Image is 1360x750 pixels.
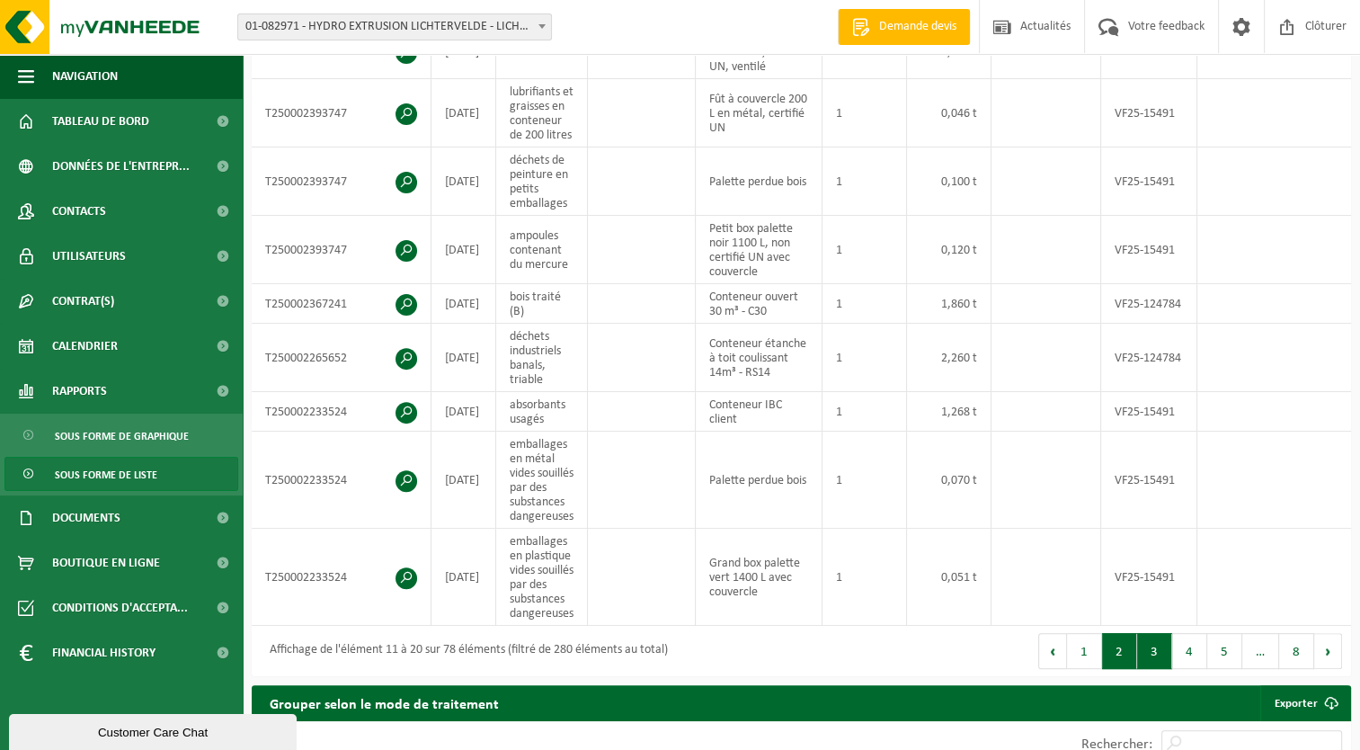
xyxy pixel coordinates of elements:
[431,392,496,432] td: [DATE]
[1101,216,1197,284] td: VF25-15491
[1101,79,1197,147] td: VF25-15491
[1101,284,1197,324] td: VF25-124784
[4,457,238,491] a: Sous forme de liste
[496,392,588,432] td: absorbants usagés
[907,324,991,392] td: 2,260 t
[252,324,431,392] td: T250002265652
[1067,633,1102,669] button: 1
[261,635,668,667] div: Affichage de l'élément 11 à 20 sur 78 éléments (filtré de 280 éléments au total)
[52,630,156,675] span: Financial History
[9,710,300,750] iframe: chat widget
[431,284,496,324] td: [DATE]
[496,216,588,284] td: ampoules contenant du mercure
[696,324,822,392] td: Conteneur étanche à toit coulissant 14m³ - RS14
[252,79,431,147] td: T250002393747
[907,147,991,216] td: 0,100 t
[822,392,907,432] td: 1
[496,79,588,147] td: lubrifiants et graisses en conteneur de 200 litres
[822,284,907,324] td: 1
[52,324,118,369] span: Calendrier
[52,540,160,585] span: Boutique en ligne
[431,529,496,626] td: [DATE]
[496,529,588,626] td: emballages en plastique vides souillés par des substances dangereuses
[696,392,822,432] td: Conteneur IBC client
[52,144,190,189] span: Données de l'entrepr...
[1101,324,1197,392] td: VF25-124784
[1137,633,1172,669] button: 3
[1102,633,1137,669] button: 2
[52,496,120,540] span: Documents
[907,392,991,432] td: 1,268 t
[431,432,496,529] td: [DATE]
[822,529,907,626] td: 1
[496,284,588,324] td: bois traité (B)
[1279,633,1314,669] button: 8
[252,216,431,284] td: T250002393747
[52,189,106,234] span: Contacts
[1038,633,1067,669] button: Previous
[52,234,126,279] span: Utilisateurs
[696,432,822,529] td: Palette perdue bois
[1172,633,1207,669] button: 4
[238,14,551,40] span: 01-082971 - HYDRO EXTRUSION LICHTERVELDE - LICHTERVELDE
[237,13,552,40] span: 01-082971 - HYDRO EXTRUSION LICHTERVELDE - LICHTERVELDE
[252,284,431,324] td: T250002367241
[1101,392,1197,432] td: VF25-15491
[52,99,149,144] span: Tableau de bord
[696,79,822,147] td: Fût à couvercle 200 L en métal, certifié UN
[822,216,907,284] td: 1
[907,79,991,147] td: 0,046 t
[431,79,496,147] td: [DATE]
[696,529,822,626] td: Grand box palette vert 1400 L avec couvercle
[1207,633,1242,669] button: 5
[252,529,431,626] td: T250002233524
[822,432,907,529] td: 1
[822,79,907,147] td: 1
[838,9,970,45] a: Demande devis
[907,284,991,324] td: 1,860 t
[52,585,188,630] span: Conditions d'accepta...
[252,147,431,216] td: T250002393747
[1101,529,1197,626] td: VF25-15491
[696,147,822,216] td: Palette perdue bois
[52,369,107,414] span: Rapports
[1242,633,1279,669] span: …
[822,147,907,216] td: 1
[252,432,431,529] td: T250002233524
[55,458,157,492] span: Sous forme de liste
[1260,685,1349,721] a: Exporter
[1101,432,1197,529] td: VF25-15491
[252,685,517,720] h2: Grouper selon le mode de traitement
[52,279,114,324] span: Contrat(s)
[907,216,991,284] td: 0,120 t
[4,418,238,452] a: Sous forme de graphique
[875,18,961,36] span: Demande devis
[252,392,431,432] td: T250002233524
[696,216,822,284] td: Petit box palette noir 1100 L, non certifié UN avec couvercle
[431,324,496,392] td: [DATE]
[907,529,991,626] td: 0,051 t
[822,324,907,392] td: 1
[1314,633,1342,669] button: Next
[1101,147,1197,216] td: VF25-15491
[55,419,189,453] span: Sous forme de graphique
[496,324,588,392] td: déchets industriels banals, triable
[496,147,588,216] td: déchets de peinture en petits emballages
[696,284,822,324] td: Conteneur ouvert 30 m³ - C30
[907,432,991,529] td: 0,070 t
[431,147,496,216] td: [DATE]
[52,54,118,99] span: Navigation
[431,216,496,284] td: [DATE]
[496,432,588,529] td: emballages en métal vides souillés par des substances dangereuses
